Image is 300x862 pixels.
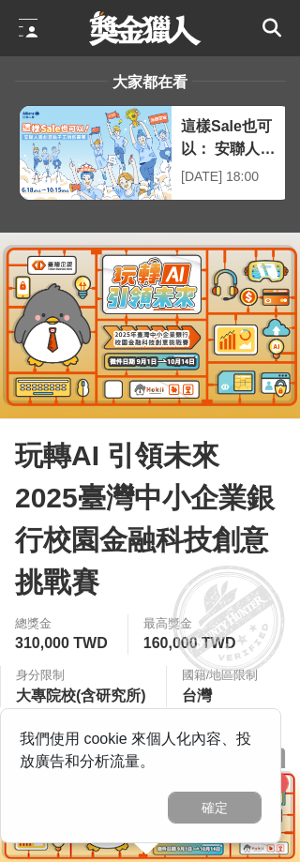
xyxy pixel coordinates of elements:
div: 這樣Sale也可以： 安聯人壽創意銷售法募集 [181,115,282,158]
span: 玩轉AI 引領未來 2025臺灣中小企業銀行校園金融科技創意挑戰賽 [15,434,285,603]
span: 大專院校(含研究所) [16,688,146,703]
span: 台灣 [182,688,212,703]
button: 確定 [168,792,262,824]
span: 310,000 TWD [15,635,108,651]
div: [DATE] 18:00 [181,167,282,187]
span: 最高獎金 [143,614,241,633]
span: 總獎金 [15,614,112,633]
span: 我們使用 cookie 來個人化內容、投放廣告和分析流量。 [20,731,251,769]
div: 身分限制 [16,666,151,685]
span: 160,000 TWD [143,635,236,651]
a: 這樣Sale也可以： 安聯人壽創意銷售法募集[DATE] 18:00 [19,105,292,201]
div: 國籍/地區限制 [182,666,259,685]
span: 大家都在看 [108,74,192,90]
